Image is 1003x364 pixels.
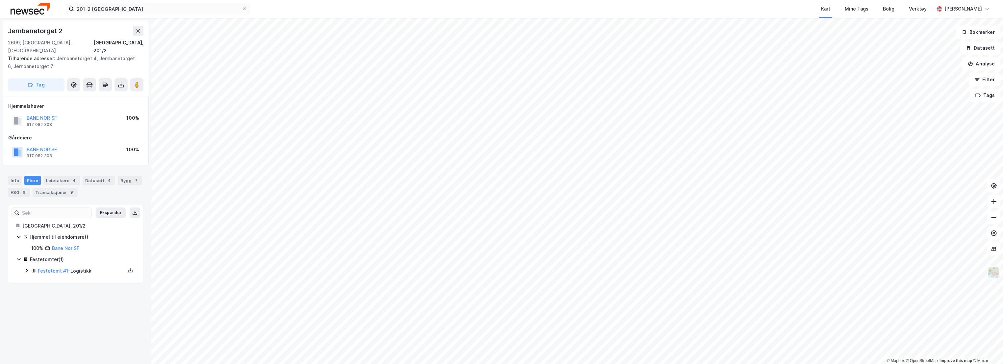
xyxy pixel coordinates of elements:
[96,207,126,218] button: Ekspander
[118,176,142,185] div: Bygg
[19,208,91,218] input: Søk
[8,26,64,36] div: Jernbanetorget 2
[8,78,64,91] button: Tag
[126,146,139,154] div: 100%
[909,5,927,13] div: Verktøy
[31,244,43,252] div: 100%
[33,188,78,197] div: Transaksjoner
[8,39,93,55] div: 2609, [GEOGRAPHIC_DATA], [GEOGRAPHIC_DATA]
[956,26,1000,39] button: Bokmerker
[21,189,27,196] div: 6
[8,176,22,185] div: Info
[944,5,982,13] div: [PERSON_NAME]
[970,332,1003,364] iframe: Chat Widget
[83,176,115,185] div: Datasett
[30,233,135,241] div: Hjemmel til eiendomsrett
[38,267,125,275] div: - Logistikk
[970,332,1003,364] div: Kontrollprogram for chat
[821,5,830,13] div: Kart
[38,268,68,274] a: Festetomt #1
[126,114,139,122] div: 100%
[24,176,41,185] div: Eiere
[8,188,30,197] div: ESG
[8,134,143,142] div: Gårdeiere
[93,39,143,55] div: [GEOGRAPHIC_DATA], 201/2
[8,55,138,70] div: Jernbanetorget 4, Jernbanetorget 6, Jernbanetorget 7
[845,5,868,13] div: Mine Tags
[27,153,52,158] div: 917 082 308
[133,177,139,184] div: 7
[988,266,1000,279] img: Z
[960,41,1000,55] button: Datasett
[52,245,79,251] a: Bane Nor SF
[8,102,143,110] div: Hjemmelshaver
[30,255,135,263] div: Festetomter ( 1 )
[8,56,57,61] span: Tilhørende adresser:
[969,73,1000,86] button: Filter
[883,5,894,13] div: Bolig
[74,4,242,14] input: Søk på adresse, matrikkel, gårdeiere, leietakere eller personer
[887,358,905,363] a: Mapbox
[11,3,50,14] img: newsec-logo.f6e21ccffca1b3a03d2d.png
[940,358,972,363] a: Improve this map
[68,189,75,196] div: 9
[906,358,938,363] a: OpenStreetMap
[106,177,113,184] div: 4
[43,176,80,185] div: Leietakere
[71,177,77,184] div: 4
[27,122,52,127] div: 917 082 308
[970,89,1000,102] button: Tags
[22,222,135,230] div: [GEOGRAPHIC_DATA], 201/2
[962,57,1000,70] button: Analyse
